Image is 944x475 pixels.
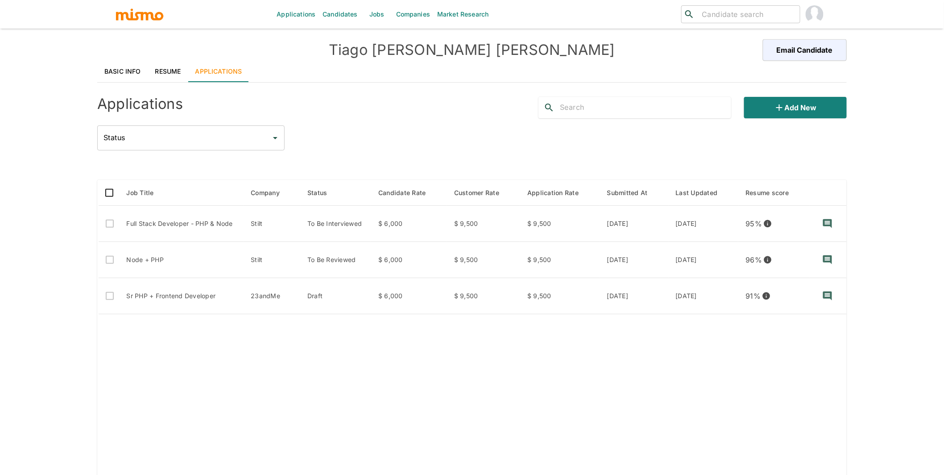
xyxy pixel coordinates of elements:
a: Applications [188,61,249,82]
td: Only active applications to Public jobs can be selected [98,242,120,278]
td: $ 9,500 [520,242,600,278]
td: $ 9,500 [520,206,600,242]
td: $ 6,000 [371,206,447,242]
td: $ 9,500 [447,206,520,242]
p: 96 % [745,254,762,266]
td: [DATE] [600,242,669,278]
td: 23andMe [244,278,300,314]
td: [DATE] [669,242,739,278]
td: [DATE] [669,278,739,314]
svg: View resume score details [763,255,772,264]
button: recent-notes [817,249,838,271]
svg: View resume score details [763,219,772,228]
button: search [538,97,560,118]
button: Add new [744,97,847,118]
p: 91 % [745,290,761,302]
button: Email Candidate [763,39,847,61]
td: $ 9,500 [447,242,520,278]
h4: Applications [97,95,183,113]
span: Job Title [127,187,166,198]
button: Open [269,132,282,144]
span: Submitted At [607,187,659,198]
td: Stilt [244,242,300,278]
td: Draft [300,278,371,314]
span: Candidate Rate [378,187,438,198]
span: Company [251,187,291,198]
img: logo [115,8,164,21]
td: To Be Interviewed [300,206,371,242]
span: Status [307,187,339,198]
td: Only active applications to Public jobs can be selected [98,278,120,314]
td: $ 9,500 [447,278,520,314]
span: Customer Rate [454,187,511,198]
td: Sr PHP + Frontend Developer [120,278,244,314]
td: Only active applications to Public jobs can be selected [98,206,120,242]
button: recent-notes [817,213,838,234]
td: Full Stack Developer - PHP & Node [120,206,244,242]
span: Resume score [745,187,800,198]
a: Basic Info [97,61,148,82]
td: To Be Reviewed [300,242,371,278]
h4: Tiago [PERSON_NAME] [PERSON_NAME] [285,41,659,59]
button: recent-notes [817,285,838,307]
span: Last Updated [676,187,729,198]
td: Node + PHP [120,242,244,278]
td: $ 6,000 [371,278,447,314]
img: Carmen Vilachá [806,5,824,23]
svg: View resume score details [762,292,771,300]
a: Resume [148,61,188,82]
input: Search [560,100,731,115]
td: Stilt [244,206,300,242]
input: Candidate search [698,8,796,21]
td: $ 6,000 [371,242,447,278]
td: $ 9,500 [520,278,600,314]
td: [DATE] [669,206,739,242]
p: 95 % [745,217,762,230]
td: [DATE] [600,278,669,314]
td: [DATE] [600,206,669,242]
span: Application Rate [527,187,590,198]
